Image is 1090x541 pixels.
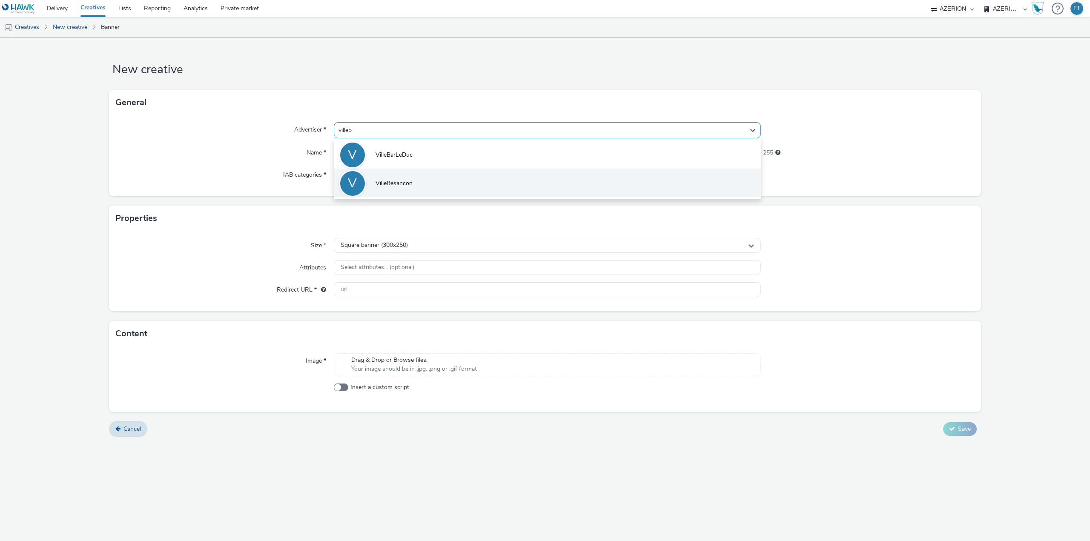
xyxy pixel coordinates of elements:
a: Cancel [109,421,147,437]
a: Banner [97,17,124,37]
img: Hawk Academy [1031,2,1044,15]
label: IAB categories * [280,167,330,179]
span: VilleBarLeDuc [376,151,413,159]
span: Cancel [123,425,141,433]
label: Redirect URL * [273,282,330,294]
span: Square banner (300x250) [341,242,408,249]
input: url... [334,282,761,297]
a: New creative [49,17,92,37]
span: 255 [763,149,773,157]
a: Hawk Academy [1031,2,1047,15]
span: Select attributes... (optional) [341,264,414,271]
span: Insert a custom script [350,383,409,392]
span: Save [958,425,971,433]
img: undefined Logo [2,3,35,14]
div: Maximum 255 characters [775,149,780,157]
label: Advertiser * [291,122,330,134]
span: Drag & Drop or Browse files. [351,356,477,364]
label: Name * [303,145,330,157]
div: URL will be used as a validation URL with some SSPs and it will be the redirection URL of your cr... [317,286,326,294]
div: V [348,172,357,195]
div: V [348,143,357,167]
h1: New creative [109,62,981,78]
span: VilleBesancon [376,179,413,188]
img: mobile [4,23,13,32]
h3: Properties [115,212,157,225]
div: ET [1073,2,1080,15]
button: Save [943,422,977,436]
label: Size * [307,238,330,250]
span: Your image should be in .jpg, .png or .gif format [351,365,477,373]
h3: Content [115,327,147,340]
h3: General [115,96,146,109]
label: Attributes [296,260,330,272]
label: Image * [302,353,330,365]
